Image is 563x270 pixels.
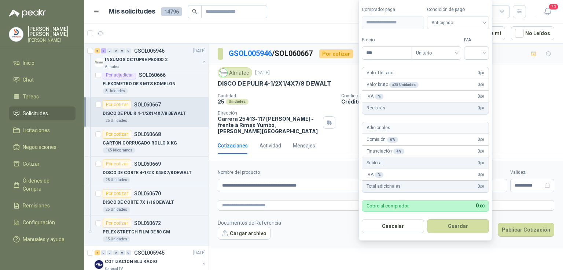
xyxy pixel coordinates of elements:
div: 0 [126,48,131,53]
span: 0 [478,105,484,112]
p: / SOL060667 [229,48,313,59]
div: 5 [101,48,106,53]
span: Manuales y ayuda [23,235,65,243]
button: 20 [541,5,554,18]
a: Órdenes de Compra [9,174,76,196]
a: Cotizar [9,157,76,171]
span: 0 [478,183,484,190]
img: Logo peakr [9,9,46,18]
div: Unidades [226,99,249,105]
div: % [375,93,384,99]
p: Valor Unitario [367,69,393,76]
label: Condición de pago [427,6,489,13]
p: [PERSON_NAME] [28,38,76,42]
div: 0 [107,48,113,53]
p: GSOL005945 [134,250,165,255]
h1: Mis solicitudes [108,6,155,17]
label: Comprador paga [362,6,424,13]
div: 5 [95,48,100,53]
span: Configuración [23,218,55,226]
p: CARTON CORRUGADO ROLLO X KG [103,140,177,147]
img: Company Logo [9,27,23,41]
img: Company Logo [95,58,103,67]
div: 0 [113,250,119,255]
span: ,00 [480,106,484,110]
p: Cantidad [218,93,335,98]
span: ,00 [480,137,484,141]
a: Por cotizarSOL060672PELEX STRETCH FILM DE 50 CM15 Unidades [84,216,209,245]
p: Recibirás [367,105,385,112]
span: ,00 [480,94,484,98]
div: 0 [101,250,106,255]
div: % [375,172,384,177]
span: ,00 [480,172,484,176]
span: Chat [23,76,34,84]
span: 0 [478,93,484,100]
a: Licitaciones [9,123,76,137]
div: Actividad [260,142,281,150]
p: [DATE] [193,250,206,256]
div: Por cotizar [103,100,131,109]
div: Cotizaciones [218,142,248,150]
div: 6 % [387,136,398,142]
a: GSOL005946 [229,49,272,58]
span: Tareas [23,93,39,101]
p: Subtotal [367,159,383,166]
a: 5 5 0 0 0 0 GSOL005946[DATE] Company LogoINSUMOS OCTUPRE PEDIDO 2Almatec [95,46,207,70]
p: Almatec [105,64,119,70]
p: SOL060672 [134,221,161,226]
label: IVA [464,36,489,43]
p: Carrera 25 #13-117 [PERSON_NAME] - frente a Rimax Yumbo , [PERSON_NAME][GEOGRAPHIC_DATA] [218,116,320,134]
div: 0 [113,48,119,53]
p: [DATE] [193,48,206,55]
a: Tareas [9,90,76,104]
p: IVA [367,171,383,178]
span: Negociaciones [23,143,56,151]
a: Manuales y ayuda [9,232,76,246]
p: Crédito a 30 días [341,98,560,105]
p: Dirección [218,110,320,116]
div: 25 Unidades [103,207,130,213]
p: Adicionales [367,124,390,131]
span: Cotizar [23,160,40,168]
p: PELEX STRETCH FILM DE 50 CM [103,229,170,236]
p: DISCO DE CORTE 7X 1/16 DEWALT [103,199,174,206]
button: No Leídos [511,26,554,40]
button: Publicar Cotización [498,223,554,237]
div: 0 [126,250,131,255]
span: Licitaciones [23,126,50,134]
span: Solicitudes [23,109,48,117]
a: Solicitudes [9,106,76,120]
span: ,00 [480,161,484,165]
span: Órdenes de Compra [23,177,69,193]
div: 1 [95,250,100,255]
p: [PERSON_NAME] [PERSON_NAME] [28,26,76,37]
label: Precio [362,36,412,43]
span: 0 [476,202,484,208]
div: 4 % [393,148,404,154]
div: 25 Unidades [103,177,130,183]
a: Negociaciones [9,140,76,154]
a: Por cotizarSOL060670DISCO DE CORTE 7X 1/16 DEWALT25 Unidades [84,186,209,216]
p: SOL060668 [134,132,161,137]
p: Valor bruto [367,81,419,88]
label: Validez [510,169,554,176]
span: Unitario [416,47,457,58]
button: Guardar [427,219,489,233]
p: Condición de pago [341,93,560,98]
div: Almatec [218,67,252,78]
div: Por cotizar [103,130,131,139]
p: Cobro al comprador [367,203,409,208]
div: Por cotizar [103,189,131,198]
button: Cargar archivo [218,227,271,240]
div: 8 Unidades [103,88,128,94]
div: 0 [119,48,125,53]
p: DISCO DE PULIR 4-1/2X1/4X7/8 DEWALT [103,110,186,117]
p: IVA [367,93,383,100]
a: Configuración [9,215,76,229]
p: INSUMOS OCTUPRE PEDIDO 2 [105,56,168,63]
span: 0 [478,136,484,143]
span: ,00 [480,82,484,86]
p: Total adicionales [367,183,401,190]
p: $ 0,00 [478,179,507,192]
